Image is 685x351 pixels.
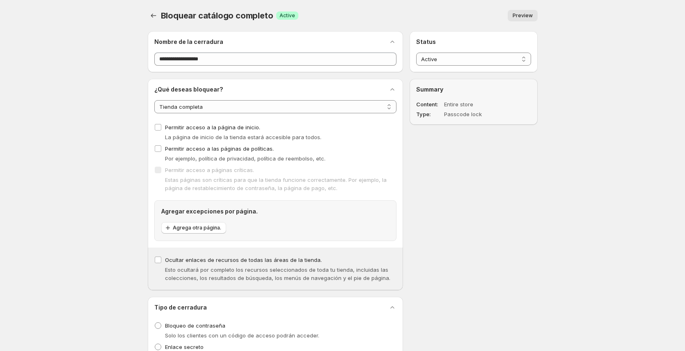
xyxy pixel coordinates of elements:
span: Bloqueo de contraseña [165,322,225,329]
button: Agrega otra página. [161,222,226,234]
h2: Status [416,38,531,46]
dt: Type: [416,110,442,118]
dt: Content: [416,100,442,108]
span: Estas páginas son críticas para que la tienda funcione correctamente. Por ejemplo, la página de r... [165,177,387,191]
span: Por ejemplo, política de privacidad, política de reembolso, etc. [165,155,325,162]
span: Bloquear catálogo completo [161,11,273,21]
h2: ¿Qué deseas bloquear? [154,85,223,94]
span: Permitir acceso a páginas críticas. [165,167,254,173]
dd: Passcode lock [444,110,507,118]
h2: Summary [416,85,531,94]
span: Active [279,12,295,19]
button: Back [148,10,159,21]
span: Ocultar enlaces de recursos de todas las áreas de la tienda. [165,257,322,263]
span: Esto ocultará por completo los recursos seleccionados de toda tu tienda, incluidas las coleccione... [165,266,390,281]
h2: Agregar excepciones por página. [161,207,390,216]
h2: Tipo de cerradura [154,303,207,312]
button: Preview [508,10,538,21]
span: Permitir acceso a la página de inicio. [165,124,260,131]
span: La página de inicio de la tienda estará accesible para todos. [165,134,321,140]
span: Preview [513,12,533,19]
span: Permitir acceso a las páginas de políticas. [165,145,274,152]
span: Enlace secreto [165,344,204,350]
span: Solo los clientes con un código de acceso podrán acceder. [165,332,319,339]
h2: Nombre de la cerradura [154,38,223,46]
span: Agrega otra página. [173,225,221,231]
dd: Entire store [444,100,507,108]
